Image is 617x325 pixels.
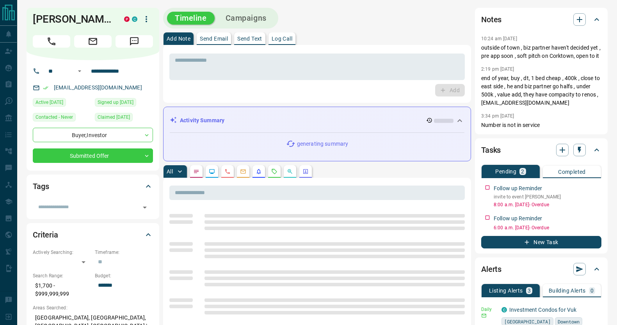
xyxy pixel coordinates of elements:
[95,98,153,109] div: Fri May 12 2017
[95,113,153,124] div: Tue Jul 16 2024
[481,144,501,156] h2: Tasks
[36,98,63,106] span: Active [DATE]
[167,36,190,41] p: Add Note
[33,304,153,311] p: Areas Searched:
[481,263,501,275] h2: Alerts
[33,272,91,279] p: Search Range:
[481,306,497,313] p: Daily
[481,13,501,26] h2: Notes
[200,36,228,41] p: Send Email
[494,224,601,231] p: 6:00 a.m. [DATE] - Overdue
[481,141,601,159] div: Tasks
[180,116,224,125] p: Activity Summary
[558,169,586,175] p: Completed
[36,113,73,121] span: Contacted - Never
[272,36,292,41] p: Log Call
[287,168,293,175] svg: Opportunities
[590,288,594,293] p: 0
[494,193,601,200] p: invite to event [PERSON_NAME]
[256,168,262,175] svg: Listing Alerts
[33,13,112,25] h1: [PERSON_NAME]
[481,66,514,72] p: 2:19 pm [DATE]
[193,168,199,175] svg: Notes
[481,113,514,119] p: 3:34 pm [DATE]
[481,44,601,60] p: outside of town , biz partner haven't decided yet , pre app soon , soft pitch on Corktown, open t...
[237,36,262,41] p: Send Text
[33,225,153,244] div: Criteria
[33,177,153,196] div: Tags
[33,180,49,193] h2: Tags
[43,85,48,91] svg: Email Verified
[549,288,586,293] p: Building Alerts
[33,249,91,256] p: Actively Searching:
[240,168,246,175] svg: Emails
[98,98,133,106] span: Signed up [DATE]
[124,16,130,22] div: property.ca
[302,168,309,175] svg: Agent Actions
[495,169,516,174] p: Pending
[167,12,215,25] button: Timeline
[481,260,601,279] div: Alerts
[139,202,150,213] button: Open
[481,36,517,41] p: 10:24 am [DATE]
[481,74,601,107] p: end of year, buy , dt, 1 bed cheap , 400k , close to east side , he and biz partner go halfs , un...
[481,236,601,248] button: New Task
[95,249,153,256] p: Timeframe:
[54,84,142,91] a: [EMAIL_ADDRESS][DOMAIN_NAME]
[33,98,91,109] div: Fri Nov 22 2024
[33,279,91,300] p: $1,700 - $999,999,999
[489,288,523,293] p: Listing Alerts
[494,184,542,193] p: Follow up Reminder
[33,35,70,48] span: Call
[167,169,173,174] p: All
[494,214,542,223] p: Follow up Reminder
[481,10,601,29] div: Notes
[75,66,84,76] button: Open
[224,168,231,175] svg: Calls
[481,121,601,129] p: Number is not in service
[521,169,524,174] p: 2
[218,12,274,25] button: Campaigns
[132,16,137,22] div: condos.ca
[297,140,348,148] p: generating summary
[271,168,277,175] svg: Requests
[209,168,215,175] svg: Lead Browsing Activity
[509,307,576,313] a: Investment Condos for Vuk
[481,313,487,318] svg: Email
[95,272,153,279] p: Budget:
[74,35,112,48] span: Email
[170,113,464,128] div: Activity Summary
[98,113,130,121] span: Claimed [DATE]
[33,128,153,142] div: Buyer , Investor
[33,229,58,241] h2: Criteria
[528,288,531,293] p: 3
[116,35,153,48] span: Message
[494,201,601,208] p: 8:00 a.m. [DATE] - Overdue
[501,307,507,312] div: condos.ca
[33,148,153,163] div: Submitted Offer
